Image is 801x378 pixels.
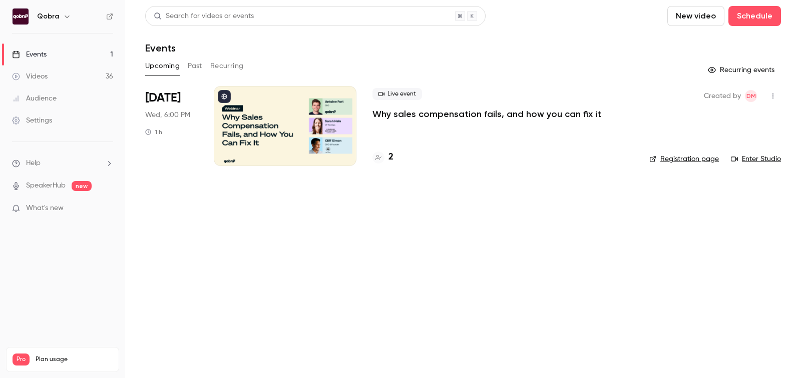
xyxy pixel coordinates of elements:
[154,11,254,21] div: Search for videos or events
[12,49,47,59] div: Events
[731,154,781,164] a: Enter Studio
[145,90,181,106] span: [DATE]
[72,181,92,191] span: new
[37,11,59,21] h6: Qobra
[746,90,756,102] span: DM
[26,158,41,168] span: Help
[145,128,162,136] div: 1 h
[36,355,113,363] span: Plan usage
[704,90,741,102] span: Created by
[188,58,202,74] button: Past
[372,150,393,164] a: 2
[12,158,113,168] li: help-dropdown-opener
[703,62,781,78] button: Recurring events
[745,90,757,102] span: Dylan Manceau
[372,108,601,120] a: Why sales compensation fails, and how you can fix it
[12,71,48,81] div: Videos
[26,203,64,213] span: What's new
[26,180,66,191] a: SpeakerHub
[372,88,422,100] span: Live event
[728,6,781,26] button: Schedule
[13,8,29,24] img: Qobra
[388,150,393,164] h4: 2
[145,86,198,166] div: Oct 8 Wed, 6:00 PM (Europe/Paris)
[649,154,719,164] a: Registration page
[13,353,30,365] span: Pro
[145,42,176,54] h1: Events
[12,115,52,125] div: Settings
[145,58,180,74] button: Upcoming
[667,6,724,26] button: New video
[145,110,190,120] span: Wed, 6:00 PM
[210,58,244,74] button: Recurring
[12,93,57,103] div: Audience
